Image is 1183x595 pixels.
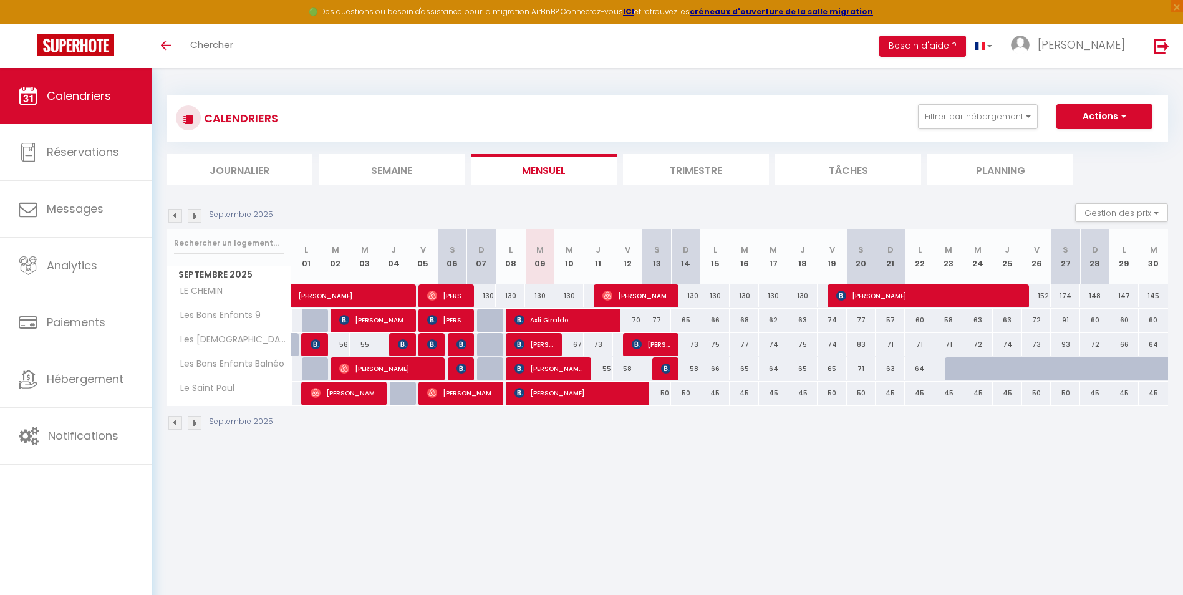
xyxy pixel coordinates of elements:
[514,332,554,356] span: [PERSON_NAME]
[700,229,730,284] th: 15
[690,6,873,17] a: créneaux d'ouverture de la salle migration
[1075,203,1168,222] button: Gestion des prix
[47,144,119,160] span: Réservations
[759,333,788,356] div: 74
[671,229,700,284] th: 14
[700,357,730,380] div: 66
[450,244,455,256] abbr: S
[1022,382,1051,405] div: 50
[554,333,584,356] div: 67
[467,229,496,284] th: 07
[918,244,922,256] abbr: L
[350,333,379,356] div: 55
[321,229,350,284] th: 02
[632,332,671,356] span: [PERSON_NAME]
[613,357,642,380] div: 58
[169,309,264,322] span: Les Bons Enfants 9
[48,428,118,443] span: Notifications
[467,284,496,307] div: 130
[304,244,308,256] abbr: L
[905,357,934,380] div: 64
[993,309,1022,332] div: 63
[730,357,759,380] div: 65
[713,244,717,256] abbr: L
[514,357,583,380] span: [PERSON_NAME]
[1034,244,1040,256] abbr: V
[654,244,660,256] abbr: S
[876,357,905,380] div: 63
[642,229,672,284] th: 13
[361,244,369,256] abbr: M
[1002,24,1141,68] a: ... [PERSON_NAME]
[623,154,769,185] li: Trimestre
[438,229,467,284] th: 06
[730,309,759,332] div: 68
[1056,104,1152,129] button: Actions
[456,357,466,380] span: [PERSON_NAME]
[759,309,788,332] div: 62
[1051,229,1080,284] th: 27
[683,244,689,256] abbr: D
[1011,36,1030,54] img: ...
[934,333,963,356] div: 71
[339,357,437,380] span: [PERSON_NAME]
[1109,284,1139,307] div: 147
[829,244,835,256] abbr: V
[879,36,966,57] button: Besoin d'aide ?
[876,333,905,356] div: 71
[1123,244,1126,256] abbr: L
[759,284,788,307] div: 130
[427,308,466,332] span: [PERSON_NAME]
[974,244,982,256] abbr: M
[1038,37,1125,52] span: [PERSON_NAME]
[788,284,818,307] div: 130
[818,333,847,356] div: 74
[741,244,748,256] abbr: M
[818,309,847,332] div: 74
[566,244,573,256] abbr: M
[613,309,642,332] div: 70
[788,229,818,284] th: 18
[169,382,238,395] span: Le Saint Paul
[37,34,114,56] img: Super Booking
[934,382,963,405] div: 45
[905,333,934,356] div: 71
[905,309,934,332] div: 60
[292,284,321,308] a: [PERSON_NAME]
[478,244,485,256] abbr: D
[642,382,672,405] div: 50
[927,154,1073,185] li: Planning
[584,229,613,284] th: 11
[759,382,788,405] div: 45
[509,244,513,256] abbr: L
[1139,284,1168,307] div: 145
[818,382,847,405] div: 50
[847,333,876,356] div: 83
[456,332,466,356] span: [PERSON_NAME]
[858,244,864,256] abbr: S
[963,382,993,405] div: 45
[945,244,952,256] abbr: M
[190,38,233,51] span: Chercher
[1051,284,1080,307] div: 174
[1139,333,1168,356] div: 64
[1022,284,1051,307] div: 152
[963,229,993,284] th: 24
[775,154,921,185] li: Tâches
[427,381,496,405] span: [PERSON_NAME]
[800,244,805,256] abbr: J
[847,309,876,332] div: 77
[311,332,321,356] span: [PERSON_NAME]
[934,309,963,332] div: 58
[398,332,408,356] span: [PERSON_NAME]
[847,229,876,284] th: 20
[1063,244,1068,256] abbr: S
[671,382,700,405] div: 50
[391,244,396,256] abbr: J
[1080,229,1109,284] th: 28
[1080,309,1109,332] div: 60
[181,24,243,68] a: Chercher
[1051,382,1080,405] div: 50
[209,209,273,221] p: Septembre 2025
